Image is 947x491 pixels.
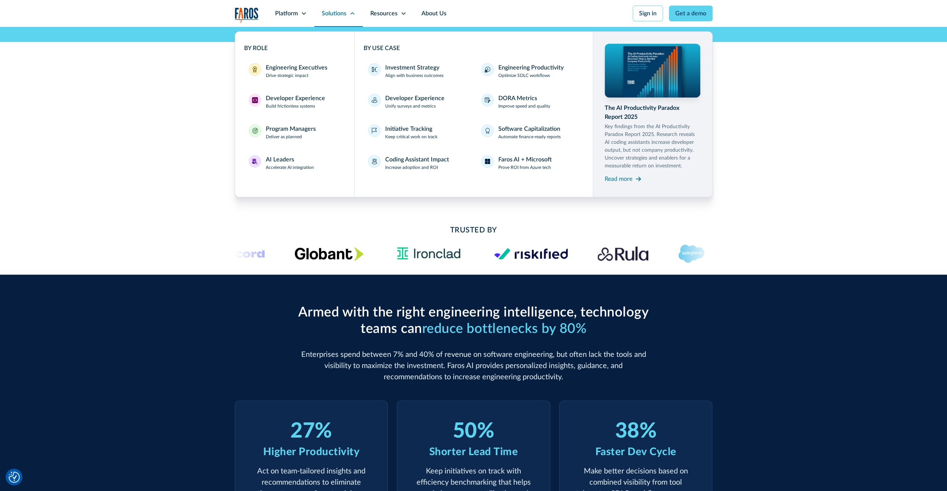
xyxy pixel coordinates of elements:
[477,151,584,175] a: Faros AI + MicrosoftProve ROI from Azure tech
[9,472,20,483] img: Revisit consent button
[477,59,584,83] a: Engineering ProductivityOptimize SDLC workflows
[244,120,346,145] a: Program ManagersProgram ManagersDeliver as planned
[385,155,449,164] div: Coding Assistant Impact
[498,63,564,72] div: Engineering Productivity
[605,44,700,185] a: The AI Productivity Paradox Report 2025Key findings from the AI Productivity Paradox Report 2025....
[385,103,436,109] p: Unify surveys and metrics
[494,248,568,260] img: Logo of the risk management platform Riskified.
[252,158,258,164] img: AI Leaders
[498,72,550,79] p: Optimize SDLC workflows
[235,27,713,197] nav: Solutions
[498,94,537,103] div: DORA Metrics
[393,245,464,263] img: Ironclad Logo
[364,151,471,175] a: Coding Assistant ImpactIncrease adoption and ROI
[639,419,657,444] div: %
[364,89,471,114] a: Developer ExperienceUnify surveys and metrics
[498,133,561,140] p: Automate finance-ready reports
[244,89,346,114] a: Developer ExperienceDeveloper ExperienceBuild frictionless systems
[385,72,443,79] p: Align with business outcomes
[290,419,315,444] div: 27
[252,97,258,103] img: Developer Experience
[266,155,294,164] div: AI Leaders
[315,419,332,444] div: %
[235,7,259,23] a: home
[364,44,584,53] div: BY USE CASE
[295,305,653,337] h2: Armed with the right engineering intelligence, technology teams can
[498,103,550,109] p: Improve speed and quality
[266,124,316,133] div: Program Managers
[669,6,713,21] a: Get a demo
[498,155,552,164] div: Faros AI + Microsoft
[295,225,653,236] h2: Trusted By
[615,419,639,444] div: 38
[266,164,314,171] p: Accelerate AI integration
[266,103,315,109] p: Build frictionless systems
[322,9,346,18] div: Solutions
[498,164,551,171] p: Prove ROI from Azure tech
[244,59,346,83] a: Engineering ExecutivesEngineering ExecutivesDrive strategic impact
[295,247,364,261] img: Globant's logo
[605,104,700,121] div: The AI Productivity Paradox Report 2025
[633,6,663,21] a: Sign in
[598,246,648,261] img: Rula logo
[252,128,258,134] img: Program Managers
[252,67,258,72] img: Engineering Executives
[595,444,676,460] div: Faster Dev Cycle
[266,63,327,72] div: Engineering Executives
[364,59,471,83] a: Investment StrategyAlign with business outcomes
[385,63,439,72] div: Investment Strategy
[266,133,302,140] p: Deliver as planned
[605,175,632,183] div: Read more
[477,89,584,114] a: DORA MetricsImprove speed and quality
[295,349,653,383] p: Enterprises spend between 7% and 40% of revenue on software engineering, but often lack the tools...
[266,72,308,79] p: Drive strategic impact
[385,94,445,103] div: Developer Experience
[477,120,584,145] a: Software CapitalizationAutomate finance-ready reports
[9,472,20,483] button: Cookie Settings
[477,419,495,444] div: %
[244,44,346,53] div: BY ROLE
[263,444,360,460] div: Higher Productivity
[364,120,471,145] a: Initiative TrackingKeep critical work on track
[453,419,477,444] div: 50
[370,9,398,18] div: Resources
[266,94,325,103] div: Developer Experience
[429,444,518,460] div: Shorter Lead Time
[385,133,437,140] p: Keep critical work on track
[244,151,346,175] a: AI LeadersAI LeadersAccelerate AI integration
[385,124,432,133] div: Initiative Tracking
[498,124,560,133] div: Software Capitalization
[235,7,259,23] img: Logo of the analytics and reporting company Faros.
[275,9,298,18] div: Platform
[605,123,700,170] p: Key findings from the AI Productivity Paradox Report 2025. Research reveals AI coding assistants ...
[385,164,438,171] p: Increase adoption and ROI
[422,322,587,336] span: reduce bottlenecks by 80%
